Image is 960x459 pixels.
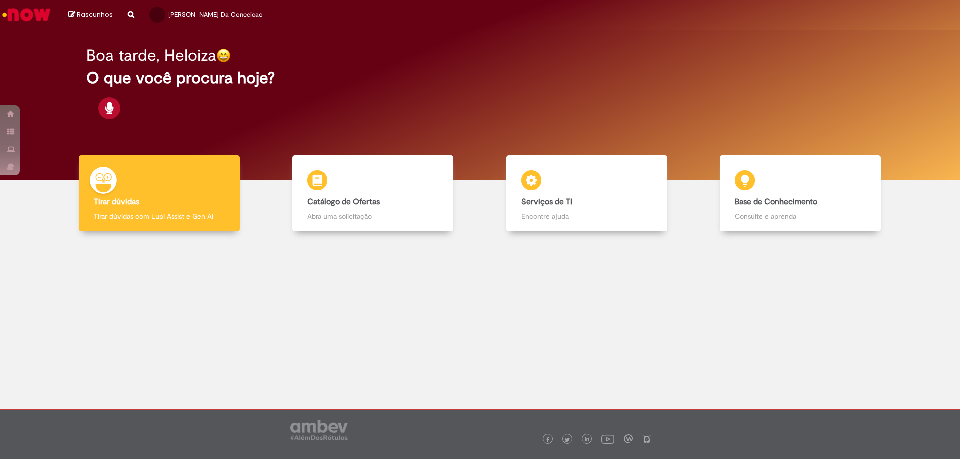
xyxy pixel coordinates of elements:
[68,10,113,20] a: Rascunhos
[290,420,348,440] img: logo_footer_ambev_rotulo_gray.png
[94,211,225,221] p: Tirar dúvidas com Lupi Assist e Gen Ai
[266,155,480,232] a: Catálogo de Ofertas Abra uma solicitação
[735,197,817,207] b: Base de Conhecimento
[1,5,52,25] img: ServiceNow
[307,211,438,221] p: Abra uma solicitação
[601,432,614,445] img: logo_footer_youtube.png
[86,69,874,87] h2: O que você procura hoje?
[94,197,139,207] b: Tirar dúvidas
[624,434,633,443] img: logo_footer_workplace.png
[216,48,231,63] img: happy-face.png
[521,211,652,221] p: Encontre ajuda
[86,47,216,64] h2: Boa tarde, Heloiza
[77,10,113,19] span: Rascunhos
[307,197,380,207] b: Catálogo de Ofertas
[585,437,590,443] img: logo_footer_linkedin.png
[521,197,572,207] b: Serviços de TI
[168,10,263,19] span: [PERSON_NAME] Da Conceicao
[480,155,694,232] a: Serviços de TI Encontre ajuda
[735,211,866,221] p: Consulte e aprenda
[642,434,651,443] img: logo_footer_naosei.png
[565,437,570,442] img: logo_footer_twitter.png
[52,155,266,232] a: Tirar dúvidas Tirar dúvidas com Lupi Assist e Gen Ai
[694,155,908,232] a: Base de Conhecimento Consulte e aprenda
[545,437,550,442] img: logo_footer_facebook.png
